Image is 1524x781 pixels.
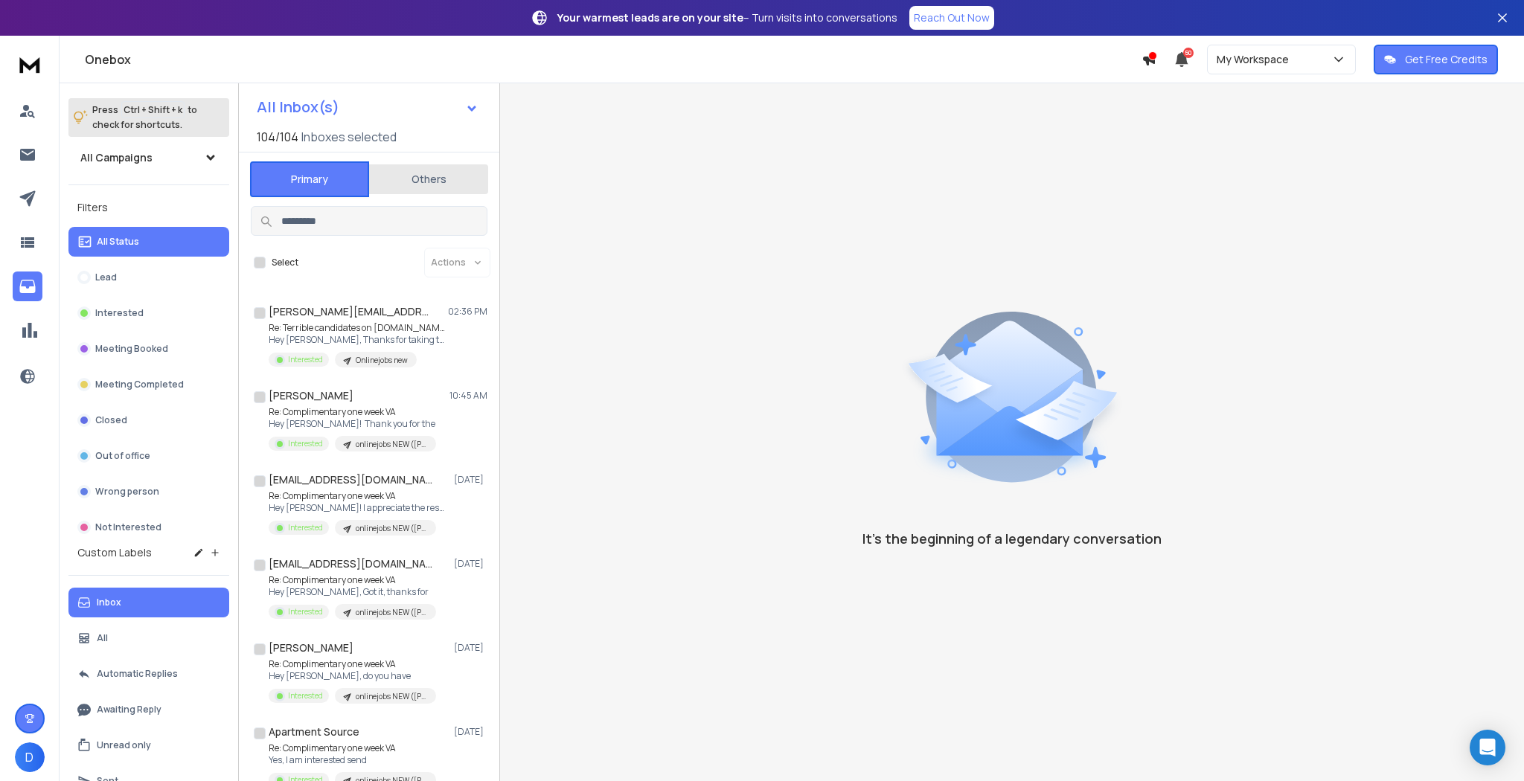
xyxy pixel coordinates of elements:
p: Re: Complimentary one week VA [269,574,436,586]
button: Interested [68,298,229,328]
button: Inbox [68,588,229,617]
p: [DATE] [454,474,487,486]
h1: Apartment Source [269,724,359,739]
p: Interested [288,606,323,617]
button: Others [369,163,488,196]
p: Hey [PERSON_NAME], Got it, thanks for [269,586,436,598]
strong: Your warmest leads are on your site [557,10,743,25]
h1: [EMAIL_ADDRESS][DOMAIN_NAME] [269,556,432,571]
button: Meeting Completed [68,370,229,399]
p: Re: Complimentary one week VA [269,490,447,502]
h3: Filters [68,197,229,218]
p: Re: Complimentary one week VA [269,742,436,754]
span: 104 / 104 [257,128,298,146]
img: logo [15,51,45,78]
button: Wrong person [68,477,229,507]
p: Re: Complimentary one week VA [269,658,436,670]
p: All [97,632,108,644]
button: Get Free Credits [1374,45,1498,74]
button: Out of office [68,441,229,471]
p: Not Interested [95,521,161,533]
p: Re: Terrible candidates on [DOMAIN_NAME] [269,322,447,334]
p: onlinejobs NEW ([PERSON_NAME] add to this one) [356,523,427,534]
p: onlinejobs NEW ([PERSON_NAME] add to this one) [356,607,427,618]
button: D [15,742,45,772]
p: – Turn visits into conversations [557,10,897,25]
p: Closed [95,414,127,426]
p: Interested [95,307,144,319]
p: Onlinejobs new [356,355,408,366]
p: My Workspace [1217,52,1295,67]
button: Unread only [68,730,229,760]
p: Hey [PERSON_NAME]! Thank you for the [269,418,436,430]
span: 50 [1183,48,1194,58]
button: All Status [68,227,229,257]
button: Primary [250,161,369,197]
p: onlinejobs NEW ([PERSON_NAME] add to this one) [356,439,427,450]
h1: [PERSON_NAME][EMAIL_ADDRESS][DOMAIN_NAME] [269,304,432,319]
h1: All Campaigns [80,150,153,165]
p: [DATE] [454,642,487,654]
h3: Inboxes selected [301,128,397,146]
p: Awaiting Reply [97,704,161,716]
p: Press to check for shortcuts. [92,103,197,132]
button: Automatic Replies [68,659,229,689]
p: Hey [PERSON_NAME], Thanks for taking the [269,334,447,346]
p: Get Free Credits [1405,52,1488,67]
button: Awaiting Reply [68,695,229,724]
p: 10:45 AM [449,390,487,402]
button: Closed [68,405,229,435]
p: 02:36 PM [448,306,487,318]
p: Automatic Replies [97,668,178,680]
h1: [PERSON_NAME] [269,640,353,655]
div: Open Intercom Messenger [1470,730,1505,765]
p: All Status [97,236,139,248]
p: Interested [288,354,323,365]
h1: Onebox [85,51,1142,68]
button: Not Interested [68,512,229,542]
h3: Custom Labels [77,545,152,560]
p: Meeting Completed [95,379,184,390]
p: It’s the beginning of a legendary conversation [862,528,1162,549]
a: Reach Out Now [909,6,994,30]
p: Unread only [97,739,151,751]
button: Lead [68,263,229,292]
p: [DATE] [454,726,487,738]
button: Meeting Booked [68,334,229,364]
p: Yes, I am interested send [269,754,436,766]
h1: [EMAIL_ADDRESS][DOMAIN_NAME] [269,472,432,487]
h1: All Inbox(s) [257,100,339,115]
p: onlinejobs NEW ([PERSON_NAME] add to this one) [356,691,427,702]
p: Meeting Booked [95,343,168,355]
p: Wrong person [95,486,159,498]
p: [DATE] [454,558,487,570]
p: Lead [95,271,117,283]
p: Interested [288,690,323,701]
button: All Campaigns [68,143,229,173]
h1: [PERSON_NAME] [269,388,353,403]
p: Interested [288,522,323,533]
p: Re: Complimentary one week VA [269,406,436,418]
p: Inbox [97,597,121,608]
button: All [68,623,229,653]
p: Out of office [95,450,150,462]
button: All Inbox(s) [245,92,490,122]
p: Hey [PERSON_NAME], do you have [269,670,436,682]
p: Reach Out Now [914,10,990,25]
p: Interested [288,438,323,449]
span: Ctrl + Shift + k [121,101,185,118]
p: Hey [PERSON_NAME]! I appreciate the response. [269,502,447,514]
label: Select [272,257,298,269]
